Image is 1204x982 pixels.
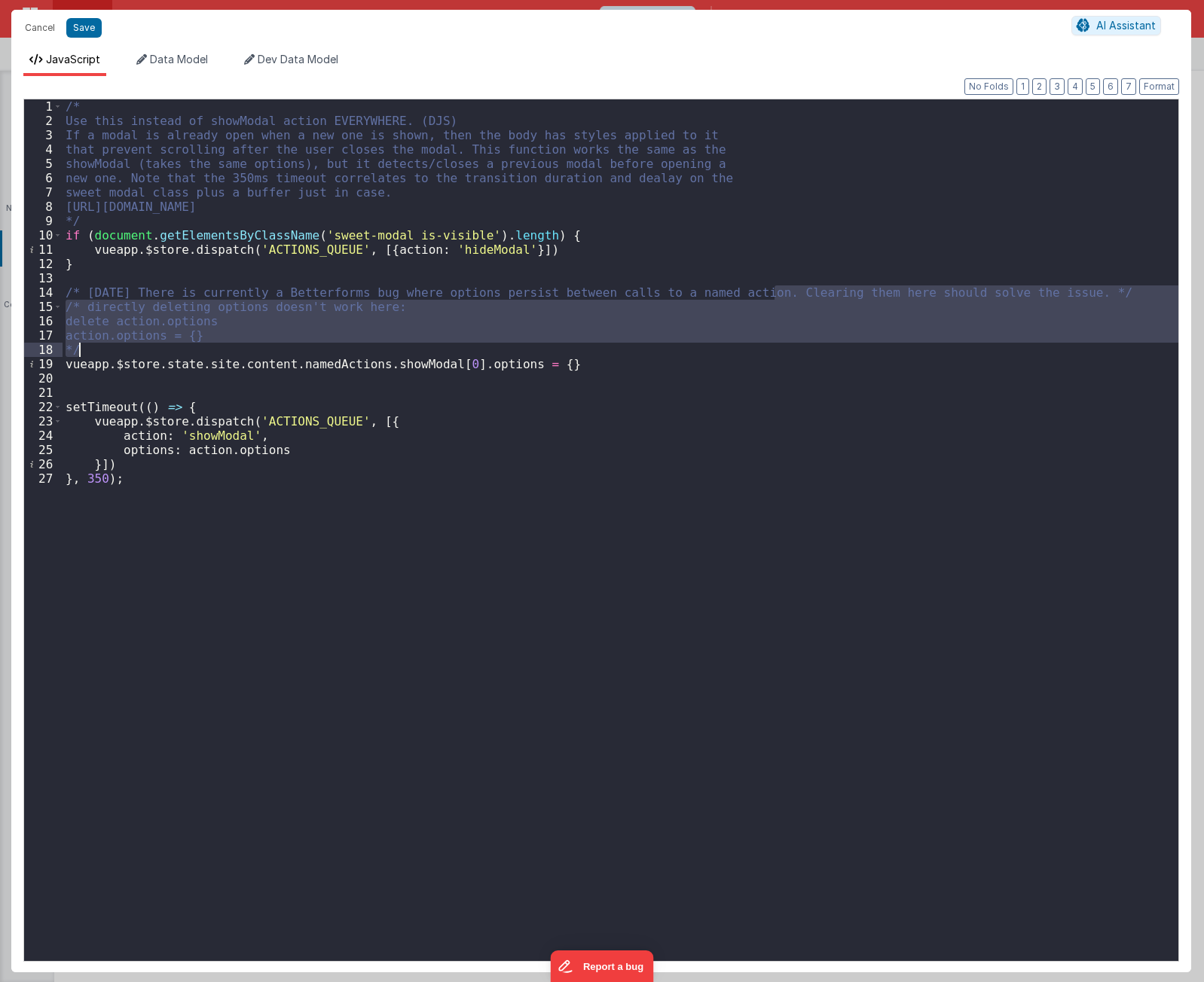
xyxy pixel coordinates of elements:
span: AI Assistant [1096,19,1156,32]
div: 9 [24,214,63,228]
button: 2 [1032,78,1047,95]
div: 20 [24,371,63,386]
button: AI Assistant [1071,16,1161,35]
button: Save [66,18,102,38]
div: 14 [24,285,63,300]
div: 11 [24,242,63,257]
div: 6 [24,171,63,185]
button: 7 [1121,78,1136,95]
div: 15 [24,300,63,314]
div: 26 [24,457,63,471]
div: 16 [24,314,63,328]
div: 13 [24,271,63,285]
button: 1 [1016,78,1029,95]
button: Format [1139,78,1179,95]
button: 6 [1103,78,1118,95]
div: 3 [24,128,63,142]
button: Cancel [17,17,63,38]
div: 21 [24,386,63,400]
div: 24 [24,428,63,443]
div: 4 [24,142,63,157]
div: 19 [24,357,63,371]
div: 8 [24,200,63,214]
button: 5 [1086,78,1100,95]
div: 17 [24,328,63,343]
span: Data Model [150,53,208,66]
span: Dev Data Model [258,53,338,66]
div: 10 [24,228,63,242]
div: 2 [24,114,63,128]
button: No Folds [964,78,1013,95]
iframe: Marker.io feedback button [551,950,654,982]
button: 3 [1050,78,1065,95]
div: 12 [24,257,63,271]
div: 25 [24,443,63,457]
div: 27 [24,471,63,486]
div: 22 [24,400,63,414]
div: 23 [24,414,63,428]
div: 5 [24,157,63,171]
button: 4 [1068,78,1083,95]
div: 1 [24,99,63,114]
div: 18 [24,343,63,357]
span: JavaScript [46,53,100,66]
div: 7 [24,185,63,200]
